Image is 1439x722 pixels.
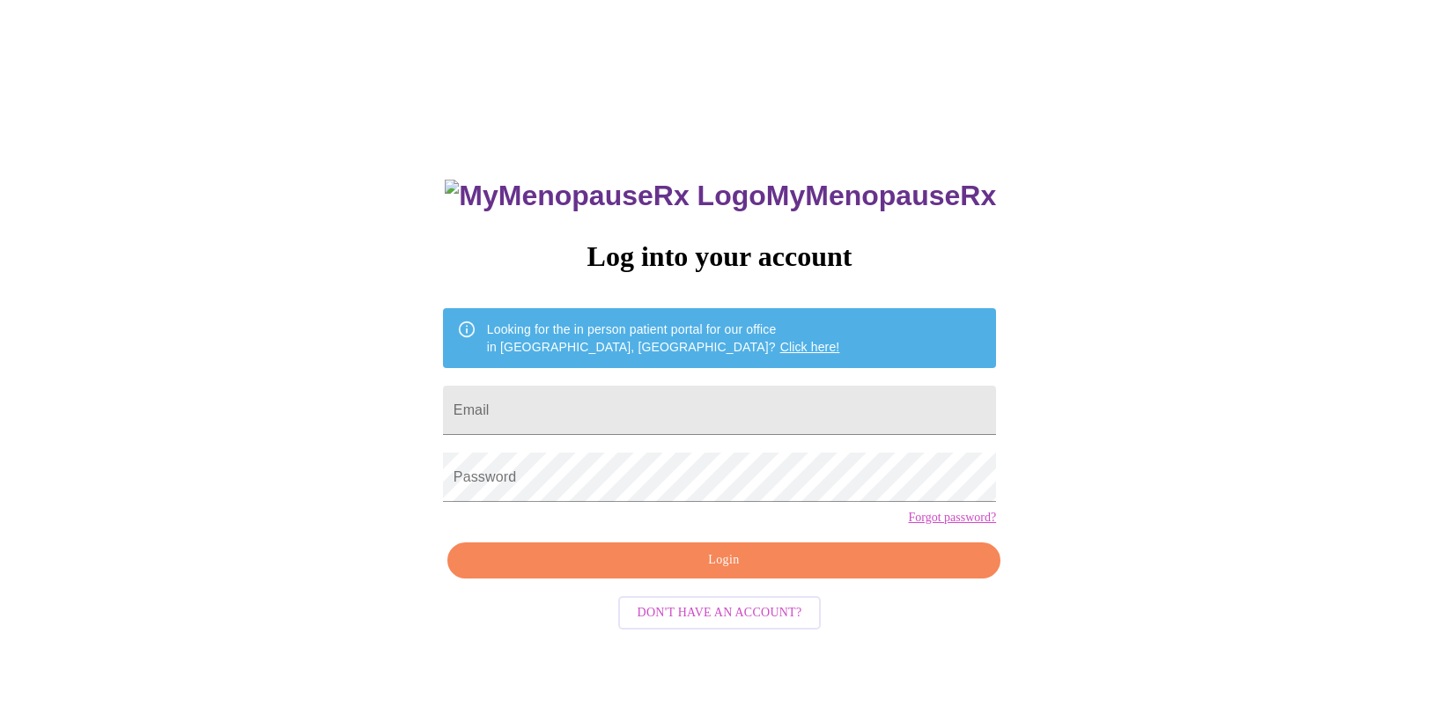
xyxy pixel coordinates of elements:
[908,511,996,525] a: Forgot password?
[614,603,826,618] a: Don't have an account?
[447,542,1000,578] button: Login
[443,240,996,273] h3: Log into your account
[780,340,840,354] a: Click here!
[638,602,802,624] span: Don't have an account?
[445,180,765,212] img: MyMenopauseRx Logo
[487,313,840,363] div: Looking for the in person patient portal for our office in [GEOGRAPHIC_DATA], [GEOGRAPHIC_DATA]?
[445,180,996,212] h3: MyMenopauseRx
[468,549,980,571] span: Login
[618,596,822,630] button: Don't have an account?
